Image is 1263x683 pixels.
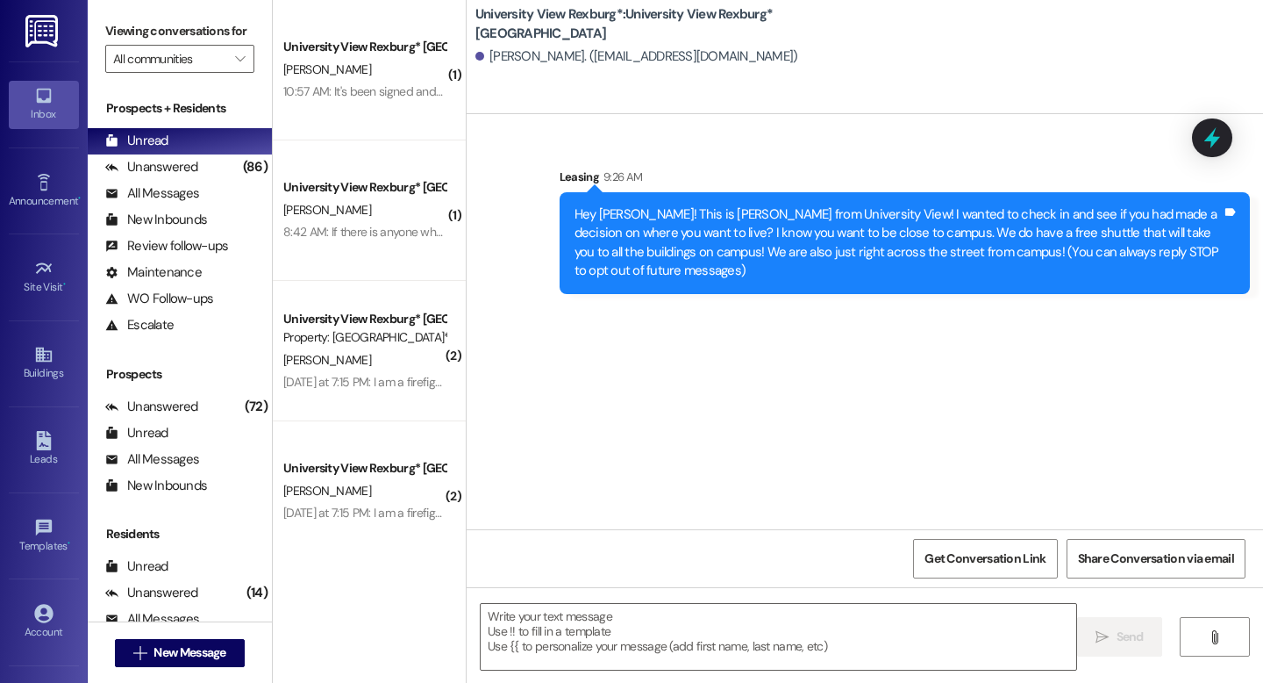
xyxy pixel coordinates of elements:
div: (72) [240,393,272,421]
input: All communities [113,45,226,73]
div: New Inbounds [105,477,207,495]
div: Unread [105,424,168,442]
span: • [68,537,70,550]
div: Escalate [105,316,174,334]
button: Get Conversation Link [913,539,1057,579]
div: Unread [105,557,168,576]
div: [DATE] at 7:15 PM: I am a firefighter and I have been on fires all week so that's why I'm not abl... [283,505,1196,521]
span: [PERSON_NAME] [283,202,371,218]
div: [DATE] at 7:15 PM: I am a firefighter and I have been on fires all week so that's why I'm not abl... [283,374,1196,390]
a: Inbox [9,81,79,128]
a: Buildings [9,340,79,387]
span: New Message [153,643,225,662]
div: All Messages [105,450,199,469]
label: Viewing conversations for [105,18,254,45]
div: (86) [239,154,272,181]
div: Maintenance [105,263,202,282]
span: [PERSON_NAME] [283,352,371,368]
button: New Message [115,639,245,667]
div: University View Rexburg* [GEOGRAPHIC_DATA] [283,310,446,328]
div: All Messages [105,610,199,629]
div: [PERSON_NAME]. ([EMAIL_ADDRESS][DOMAIN_NAME]) [475,47,798,66]
div: Review follow-ups [105,237,228,255]
div: Hey [PERSON_NAME]! This is [PERSON_NAME] from University View! I wanted to check in and see if yo... [574,205,1222,281]
a: Account [9,599,79,646]
button: Send [1077,617,1162,657]
span: Get Conversation Link [924,550,1045,568]
span: Send [1117,628,1144,646]
div: Leasing [560,168,1250,192]
div: Unanswered [105,584,198,602]
div: WO Follow-ups [105,290,213,308]
div: Prospects [88,365,272,384]
a: Leads [9,426,79,473]
button: Share Conversation via email [1067,539,1245,579]
b: University View Rexburg*: University View Rexburg* [GEOGRAPHIC_DATA] [475,5,826,43]
div: All Messages [105,184,199,203]
div: Unanswered [105,158,198,176]
i:  [235,52,245,66]
div: Prospects + Residents [88,99,272,118]
div: University View Rexburg* [GEOGRAPHIC_DATA] [283,459,446,478]
img: ResiDesk Logo [25,15,61,47]
span: [PERSON_NAME] [283,61,371,77]
div: 9:26 AM [599,168,642,186]
div: Property: [GEOGRAPHIC_DATA]* [283,328,446,347]
div: 10:57 AM: It's been signed and sent by email, if the email does not show up please notify me. [283,83,751,99]
a: Site Visit • [9,254,79,301]
div: (14) [242,579,272,607]
div: 8:42 AM: If there is anyone who does not need their parking permit for the semester, would I be a... [283,224,945,240]
span: • [63,278,66,291]
div: Residents [88,525,272,543]
div: New Inbounds [105,211,207,229]
i:  [1095,630,1109,644]
span: Share Conversation via email [1078,550,1234,568]
div: University View Rexburg* [GEOGRAPHIC_DATA] [283,38,446,56]
div: University View Rexburg* [GEOGRAPHIC_DATA] [283,178,446,197]
i:  [1208,630,1221,644]
a: Templates • [9,513,79,560]
span: • [78,192,81,205]
div: Unread [105,132,168,150]
div: Unanswered [105,398,198,416]
span: [PERSON_NAME] [283,483,371,499]
i:  [133,646,146,660]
